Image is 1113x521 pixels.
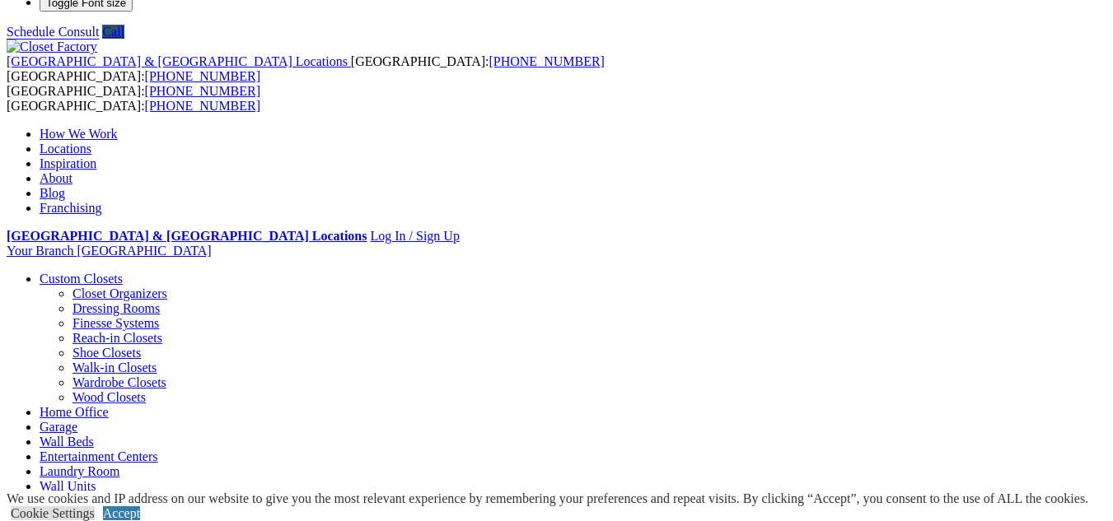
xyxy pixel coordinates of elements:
[40,479,96,493] a: Wall Units
[72,375,166,389] a: Wardrobe Closets
[7,54,351,68] a: [GEOGRAPHIC_DATA] & [GEOGRAPHIC_DATA] Locations
[489,54,604,68] a: [PHONE_NUMBER]
[40,127,118,141] a: How We Work
[7,244,212,258] a: Your Branch [GEOGRAPHIC_DATA]
[7,491,1088,506] div: We use cookies and IP address on our website to give you the most relevant experience by remember...
[40,186,65,200] a: Blog
[7,54,348,68] span: [GEOGRAPHIC_DATA] & [GEOGRAPHIC_DATA] Locations
[145,69,260,83] a: [PHONE_NUMBER]
[145,84,260,98] a: [PHONE_NUMBER]
[40,449,158,463] a: Entertainment Centers
[72,301,160,315] a: Dressing Rooms
[40,405,109,419] a: Home Office
[40,156,96,170] a: Inspiration
[72,361,157,374] a: Walk-in Closets
[7,84,260,113] span: [GEOGRAPHIC_DATA]: [GEOGRAPHIC_DATA]:
[72,316,159,330] a: Finesse Systems
[7,54,605,83] span: [GEOGRAPHIC_DATA]: [GEOGRAPHIC_DATA]:
[7,40,97,54] img: Closet Factory
[40,272,123,286] a: Custom Closets
[7,25,99,39] a: Schedule Consult
[40,171,72,185] a: About
[7,229,367,243] a: [GEOGRAPHIC_DATA] & [GEOGRAPHIC_DATA] Locations
[72,331,162,345] a: Reach-in Closets
[77,244,211,258] span: [GEOGRAPHIC_DATA]
[72,390,146,404] a: Wood Closets
[40,420,77,434] a: Garage
[7,244,73,258] span: Your Branch
[72,286,167,300] a: Closet Organizers
[40,201,102,215] a: Franchising
[72,346,141,360] a: Shoe Closets
[40,142,91,156] a: Locations
[40,435,94,449] a: Wall Beds
[11,506,95,520] a: Cookie Settings
[370,229,459,243] a: Log In / Sign Up
[103,506,140,520] a: Accept
[40,464,119,478] a: Laundry Room
[102,25,124,39] a: Call
[145,99,260,113] a: [PHONE_NUMBER]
